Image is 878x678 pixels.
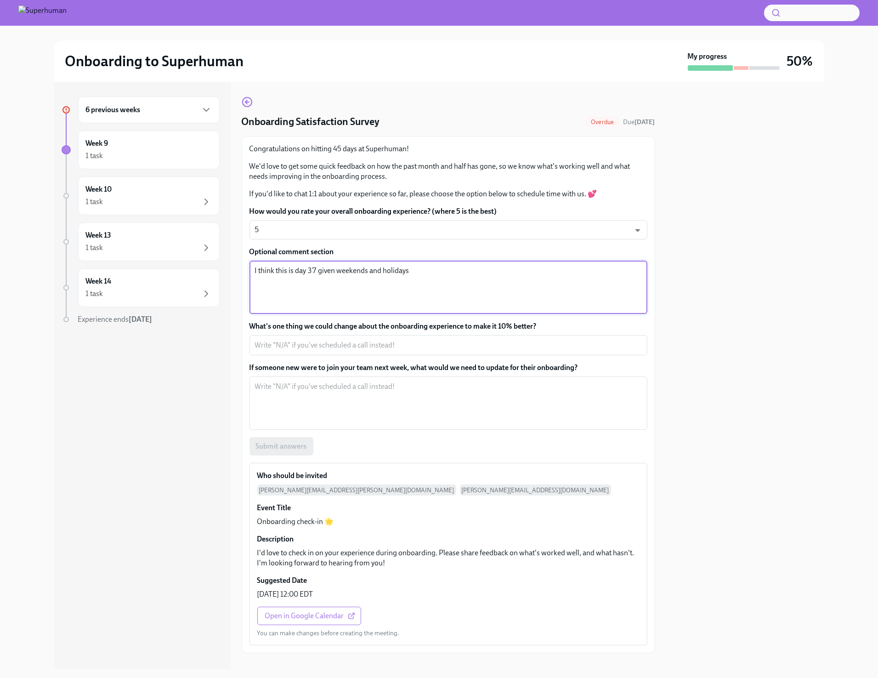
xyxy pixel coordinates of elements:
[585,119,619,125] span: Overdue
[86,151,103,161] div: 1 task
[249,363,647,373] label: If someone new were to join your team next week, what would we need to update for their onboarding?
[86,243,103,253] div: 1 task
[86,197,103,207] div: 1 task
[257,629,400,638] p: You can make changes before creating the meeting.
[255,265,642,309] textarea: I think this is day 37 given weekends and holidays
[86,138,108,148] h6: Week 9
[86,184,112,194] h6: Week 10
[257,484,456,496] span: [PERSON_NAME][EMAIL_ADDRESS][PERSON_NAME][DOMAIN_NAME]
[623,118,655,126] span: Due
[623,118,655,126] span: August 5th, 2025 07:00
[257,575,307,586] h6: Suggested Date
[78,315,153,324] span: Experience ends
[460,484,611,496] span: [PERSON_NAME][EMAIL_ADDRESS][DOMAIN_NAME]
[249,247,647,257] label: Optional comment section
[86,276,112,286] h6: Week 14
[787,53,813,69] h3: 50%
[249,161,647,182] p: We'd love to get some quick feedback on how the past month and half has gone, so we know what's w...
[62,268,220,307] a: Week 141 task
[635,118,655,126] strong: [DATE]
[265,611,353,621] span: Open in Google Calendar
[86,105,141,115] h6: 6 previous weeks
[257,534,294,544] h6: Description
[65,52,244,70] h2: Onboarding to Superhuman
[62,177,220,215] a: Week 101 task
[86,230,112,240] h6: Week 13
[257,471,328,481] h6: Who should be invited
[242,115,380,129] h4: Onboarding Satisfaction Survey
[18,6,67,20] img: Superhuman
[249,144,647,154] p: Congratulations on hitting 45 days at Superhuman!
[86,289,103,299] div: 1 task
[249,189,647,199] p: If you'd like to chat 1:1 about your experience so far, please choose the option below to schedul...
[249,321,647,331] label: What's one thing we could change about the onboarding experience to make it 10% better?
[257,548,640,568] p: I'd love to check in on your experience during onboarding. Please share feedback on what's worked...
[249,206,647,217] label: How would you rate your overall onboarding experience? (where 5 is the best)
[257,503,291,513] h6: Event Title
[62,222,220,261] a: Week 131 task
[249,220,647,239] div: 5
[257,589,313,599] p: [DATE] 12:00 EDT
[78,97,220,123] div: 6 previous weeks
[62,131,220,169] a: Week 91 task
[257,607,361,625] a: Open in Google Calendar
[688,51,727,62] strong: My progress
[129,315,153,324] strong: [DATE]
[257,517,334,527] p: Onboarding check-in 🌟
